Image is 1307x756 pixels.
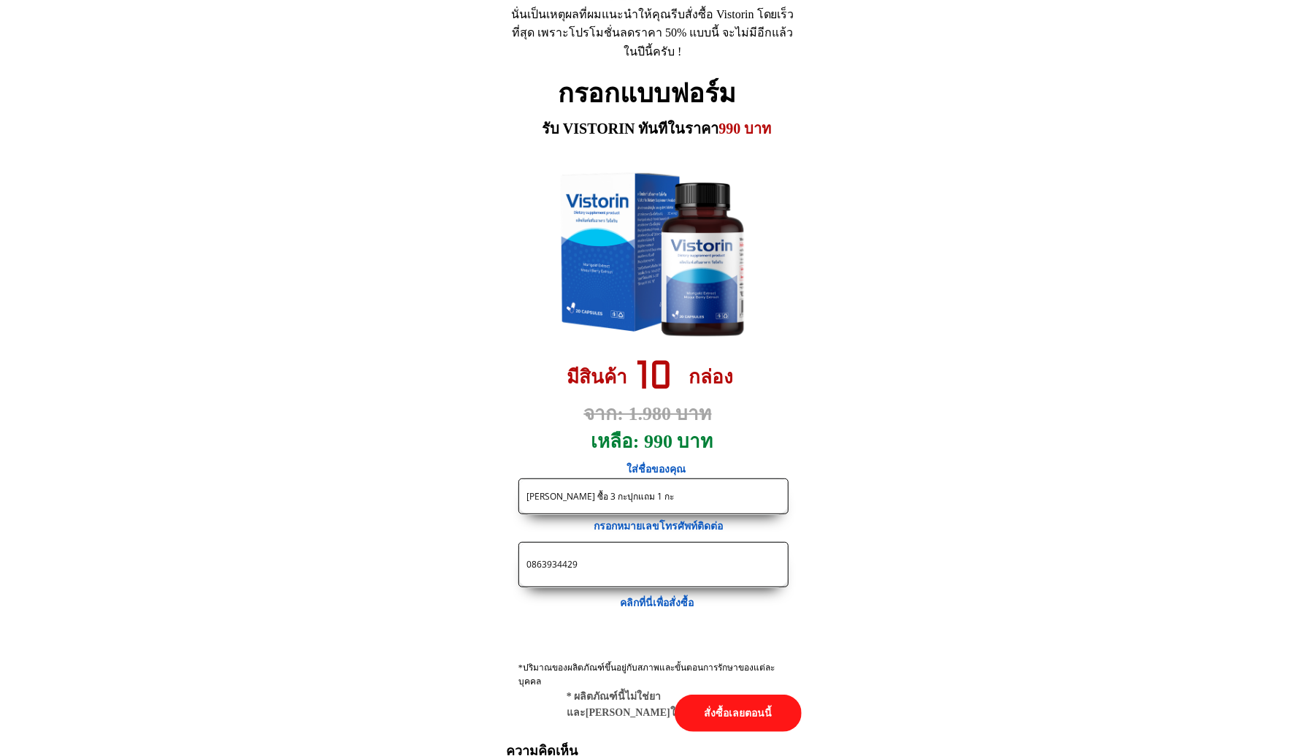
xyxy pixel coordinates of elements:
h3: รับ VISTORIN ทันทีในราคา [542,117,776,140]
h2: กรอกแบบฟอร์ม [559,73,749,115]
h3: จาก: 1.980 บาท [584,399,743,429]
p: สั่งซื้อเลยตอนนี้ [675,695,802,732]
h3: เหลือ: 990 บาท [591,427,722,457]
div: นั่นเป็นเหตุผลที่ผมแนะนำให้คุณรีบสั่งซื้อ Vistorin โดยเร็วที่สุด เพราะโปรโมชั่นลดราคา 50% แบบนี้ ... [511,5,794,61]
div: *ปริมาณของผลิตภัณฑ์ขึ้นอยู่กับสภาพและขั้นตอนการรักษาของแต่ละบุคคล [518,661,789,703]
h3: มีสินค้า กล่อง [567,362,751,393]
input: ชื่อ-นามสกุล [523,479,784,513]
h3: กรอกหมายเลขโทรศัพท์ติดต่อ [594,519,739,535]
input: เบอร์โทรศัพท์ [523,543,784,587]
span: ใส่ชื่อของคุณ [627,464,686,475]
span: 990 บาท [719,121,772,137]
div: * ผลิตภัณฑ์นี้ไม่ใช่ยาและ[PERSON_NAME]ใช้แทนยา [567,689,762,722]
h3: คลิกที่นี่เพื่อสั่งซื้อ [621,595,707,611]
